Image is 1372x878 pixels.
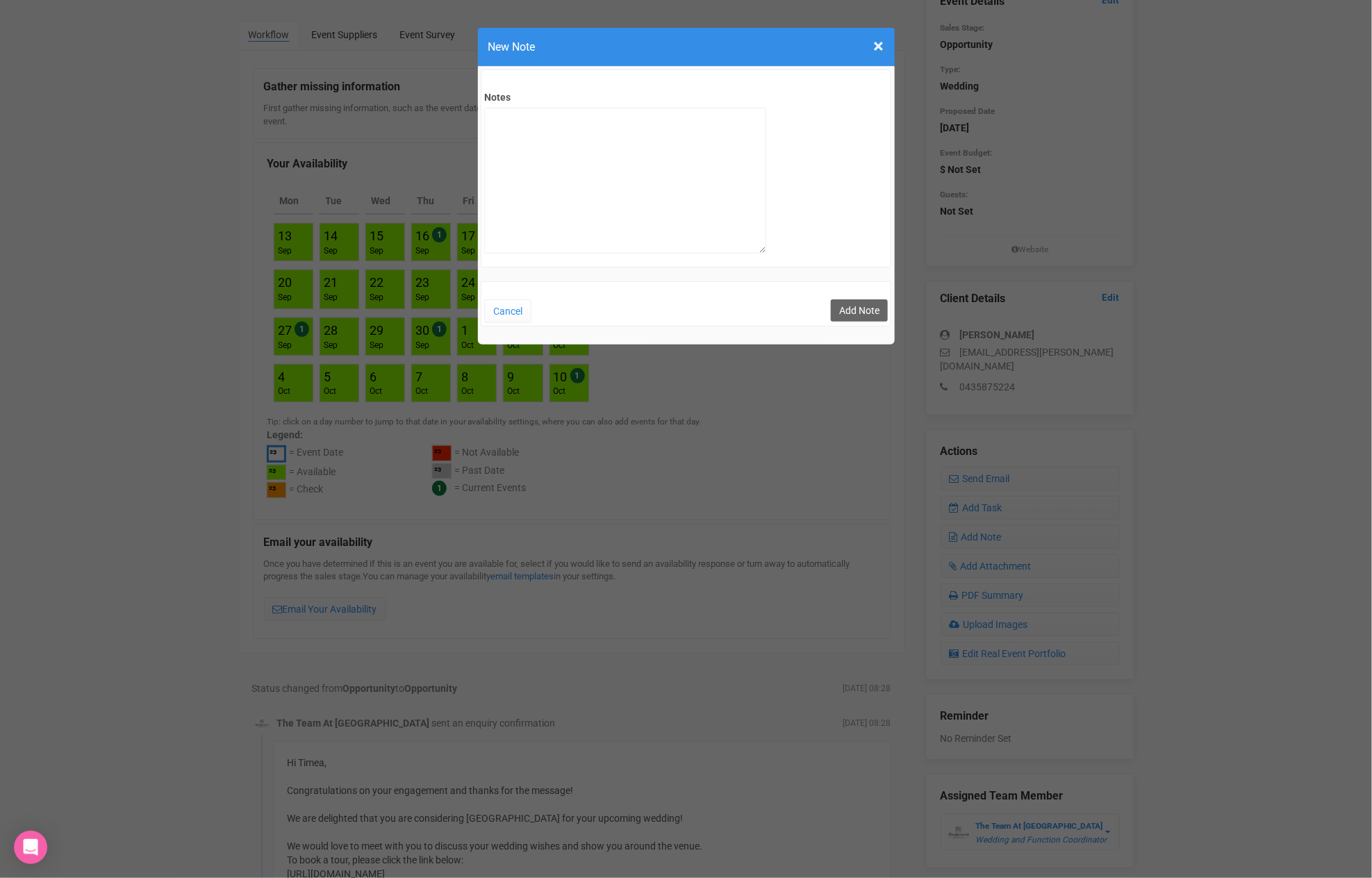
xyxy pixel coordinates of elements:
[14,831,47,864] div: Open Intercom Messenger
[488,38,884,56] h4: New Note
[474,85,877,104] label: Notes
[484,299,531,323] button: Cancel
[874,35,884,58] span: ×
[831,299,888,322] button: Add Note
